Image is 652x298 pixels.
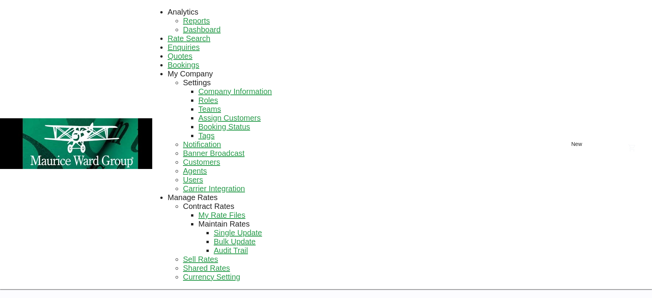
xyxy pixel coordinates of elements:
div: Analytics [168,8,198,17]
span: Help [610,143,620,152]
span: Maintain Rates [198,220,249,228]
span: Assign Customers [198,114,261,122]
a: Notification [183,140,221,149]
a: Bulk Update [214,237,256,246]
span: Manage Rates [168,193,218,202]
a: Rate Search [168,34,210,43]
a: Shared Rates [183,264,230,273]
a: Company Information [198,87,272,96]
a: Users [183,175,203,184]
span: My Company [168,70,213,78]
span: Single Update [214,228,262,237]
a: Enquiries [168,43,200,52]
a: Quotes [168,52,192,61]
span: Teams [198,105,221,113]
a: Booking Status [198,123,250,131]
md-icon: icon-plus 400-fg [562,140,571,149]
div: Maintain Rates [198,220,249,228]
span: Analytics [168,8,198,16]
span: Agents [183,167,207,175]
a: Assign Customers [198,114,261,123]
a: Bookings [168,61,199,70]
span: Settings [183,78,211,87]
a: Currency Setting [183,273,240,281]
a: Banner Broadcast [183,149,244,158]
a: Carrier Integration [183,184,245,193]
a: Dashboard [183,25,221,34]
a: Agents [183,167,207,175]
a: Single Update [214,228,262,237]
a: Teams [198,105,221,114]
span: Bookings [168,61,199,69]
a: Sell Rates [183,255,218,264]
a: Audit Trail [214,246,248,255]
span: Users [183,175,203,184]
a: Customers [183,158,220,167]
span: New [562,141,591,147]
span: Booking Status [198,123,250,131]
a: Roles [198,96,218,105]
a: My Rate Files [198,211,245,220]
span: Quotes [168,52,192,60]
md-icon: icon-chevron-down [582,140,591,149]
button: icon-plus 400-fgNewicon-chevron-down [558,137,595,152]
a: Reports [183,17,210,25]
span: Contract Rates [183,202,234,210]
span: Currency Setting [183,273,240,281]
a: Tags [198,131,215,140]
